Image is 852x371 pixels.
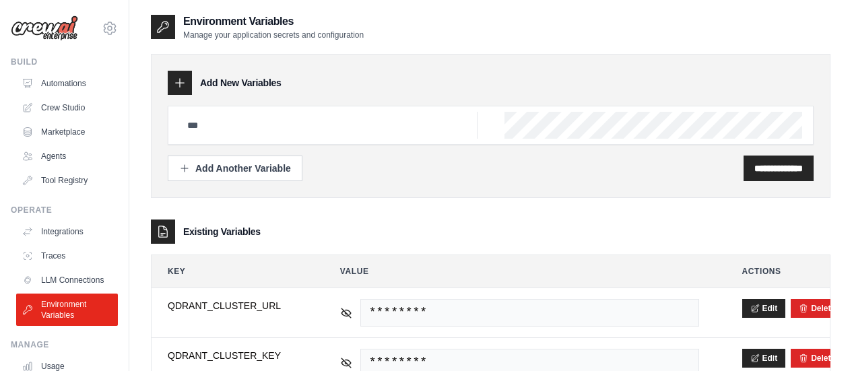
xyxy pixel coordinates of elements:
[742,349,786,368] button: Edit
[16,145,118,167] a: Agents
[179,162,291,175] div: Add Another Variable
[16,170,118,191] a: Tool Registry
[742,299,786,318] button: Edit
[799,353,835,364] button: Delete
[168,299,297,312] span: QDRANT_CLUSTER_URL
[152,255,313,288] th: Key
[799,303,835,314] button: Delete
[16,73,118,94] a: Automations
[16,121,118,143] a: Marketplace
[324,255,715,288] th: Value
[16,221,118,242] a: Integrations
[183,225,261,238] h3: Existing Variables
[16,294,118,326] a: Environment Variables
[183,13,364,30] h2: Environment Variables
[16,245,118,267] a: Traces
[11,339,118,350] div: Manage
[200,76,282,90] h3: Add New Variables
[168,156,302,181] button: Add Another Variable
[11,57,118,67] div: Build
[16,97,118,119] a: Crew Studio
[168,349,297,362] span: QDRANT_CLUSTER_KEY
[726,255,830,288] th: Actions
[183,30,364,40] p: Manage your application secrets and configuration
[11,205,118,215] div: Operate
[11,15,78,41] img: Logo
[16,269,118,291] a: LLM Connections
